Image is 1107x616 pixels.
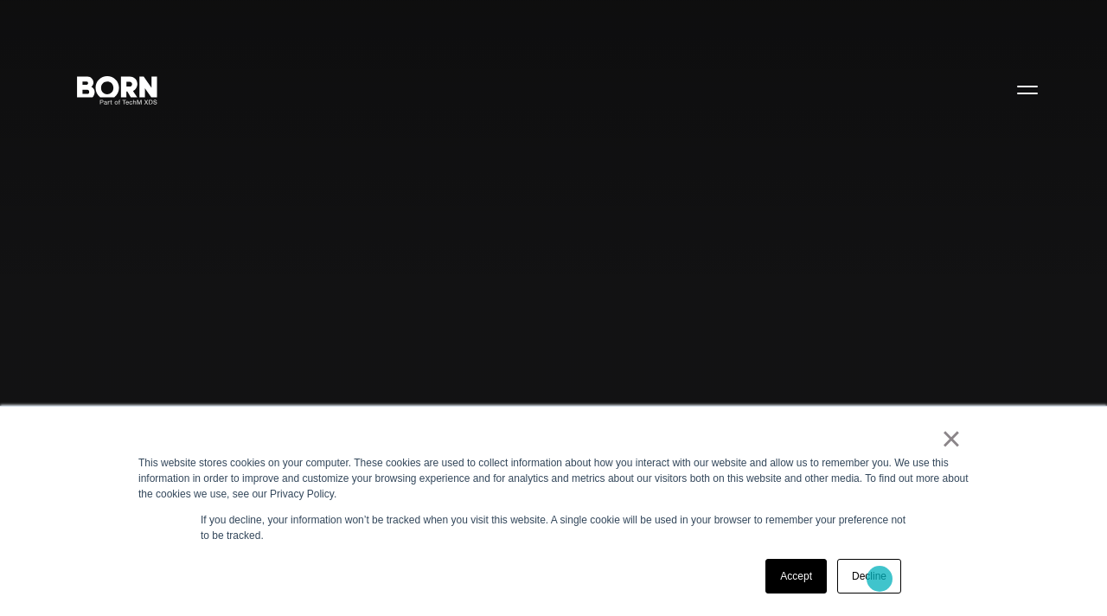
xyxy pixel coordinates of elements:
div: This website stores cookies on your computer. These cookies are used to collect information about... [138,455,969,502]
a: Accept [765,559,827,594]
a: Decline [837,559,901,594]
p: If you decline, your information won’t be tracked when you visit this website. A single cookie wi... [201,512,906,543]
a: × [941,431,962,446]
button: Open [1007,71,1048,107]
